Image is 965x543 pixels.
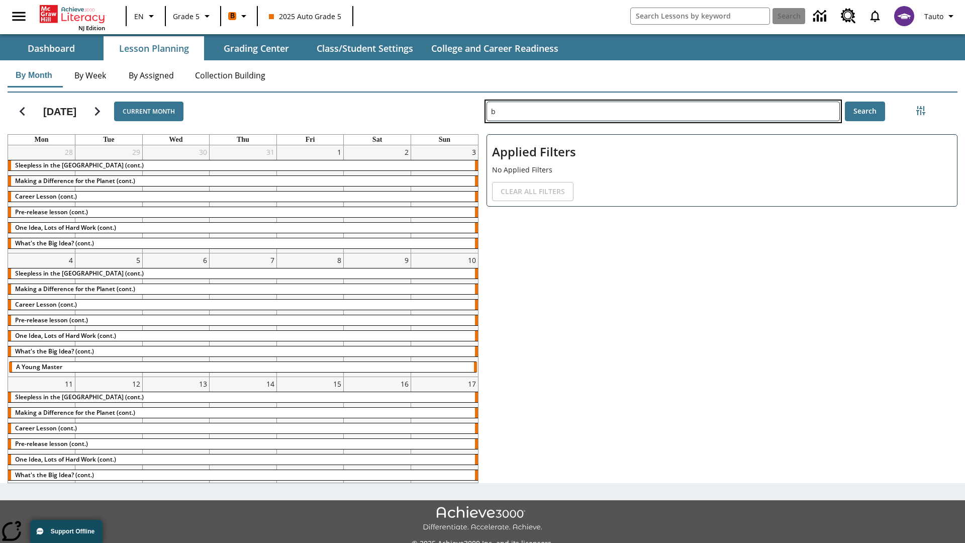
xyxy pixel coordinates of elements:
[15,269,144,278] span: Sleepless in the Animal Kingdom (cont.)
[492,164,952,175] p: No Applied Filters
[10,99,35,124] button: Previous
[4,2,34,31] button: Open side menu
[8,300,478,310] div: Career Lesson (cont.)
[15,161,144,169] span: Sleepless in the Animal Kingdom (cont.)
[75,253,143,377] td: August 5, 2025
[924,11,943,22] span: Tauto
[33,135,51,145] a: Monday
[8,331,478,341] div: One Idea, Lots of Hard Work (cont.)
[51,528,94,535] span: Support Offline
[15,285,135,293] span: Making a Difference for the Planet (cont.)
[403,253,411,267] a: August 9, 2025
[224,7,254,25] button: Boost Class color is orange. Change class color
[264,145,276,159] a: July 31, 2025
[40,4,105,24] a: Home
[492,140,952,164] h2: Applied Filters
[15,316,88,324] span: Pre-release lesson (cont.)
[15,239,94,247] span: What's the Big Idea? (cont.)
[130,7,162,25] button: Language: EN, Select a language
[130,377,142,391] a: August 12, 2025
[276,377,344,485] td: August 15, 2025
[411,377,478,485] td: August 17, 2025
[8,207,478,217] div: Pre-release lesson (cont.)
[807,3,835,30] a: Data Center
[8,192,478,202] div: Career Lesson (cont.)
[134,11,144,22] span: EN
[173,11,200,22] span: Grade 5
[344,145,411,253] td: August 2, 2025
[466,377,478,391] a: August 17, 2025
[15,455,116,464] span: One Idea, Lots of Hard Work (cont.)
[8,284,478,294] div: Making a Difference for the Planet (cont.)
[344,253,411,377] td: August 9, 2025
[8,63,60,87] button: By Month
[403,145,411,159] a: August 2, 2025
[230,10,235,22] span: B
[114,102,183,121] button: Current Month
[63,145,75,159] a: July 28, 2025
[197,145,209,159] a: July 30, 2025
[8,223,478,233] div: One Idea, Lots of Hard Work (cont.)
[130,145,142,159] a: July 29, 2025
[30,520,103,543] button: Support Offline
[466,253,478,267] a: August 10, 2025
[920,7,961,25] button: Profile/Settings
[411,145,478,253] td: August 3, 2025
[894,6,914,26] img: avatar image
[411,253,478,377] td: August 10, 2025
[15,223,116,232] span: One Idea, Lots of Hard Work (cont.)
[15,192,77,201] span: Career Lesson (cont.)
[206,36,307,60] button: Grading Center
[210,377,277,485] td: August 14, 2025
[84,99,110,124] button: Next
[197,377,209,391] a: August 13, 2025
[835,3,862,30] a: Resource Center, Will open in new tab
[104,36,204,60] button: Lesson Planning
[487,102,839,121] input: Search Lessons By Keyword
[423,36,566,60] button: College and Career Readiness
[142,145,210,253] td: July 30, 2025
[121,63,182,87] button: By Assigned
[8,176,478,186] div: Making a Difference for the Planet (cont.)
[269,11,341,22] span: 2025 Auto Grade 5
[268,253,276,267] a: August 7, 2025
[487,134,957,207] div: Applied Filters
[15,208,88,216] span: Pre-release lesson (cont.)
[370,135,384,145] a: Saturday
[201,253,209,267] a: August 6, 2025
[15,176,135,185] span: Making a Difference for the Planet (cont.)
[8,439,478,449] div: Pre-release lesson (cont.)
[264,377,276,391] a: August 14, 2025
[304,135,317,145] a: Friday
[331,377,343,391] a: August 15, 2025
[210,145,277,253] td: July 31, 2025
[15,393,144,401] span: Sleepless in the Animal Kingdom (cont.)
[142,253,210,377] td: August 6, 2025
[8,253,75,377] td: August 4, 2025
[423,506,542,532] img: Achieve3000 Differentiate Accelerate Achieve
[15,408,135,417] span: Making a Difference for the Planet (cont.)
[8,268,478,279] div: Sleepless in the Animal Kingdom (cont.)
[8,145,75,253] td: July 28, 2025
[101,135,116,145] a: Tuesday
[15,300,77,309] span: Career Lesson (cont.)
[8,315,478,325] div: Pre-release lesson (cont.)
[631,8,769,24] input: search field
[911,101,931,121] button: Filters Side menu
[8,377,75,485] td: August 11, 2025
[75,145,143,253] td: July 29, 2025
[8,160,478,170] div: Sleepless in the Animal Kingdom (cont.)
[1,36,102,60] button: Dashboard
[134,253,142,267] a: August 5, 2025
[169,7,217,25] button: Grade: Grade 5, Select a grade
[9,362,477,372] div: A Young Master
[40,3,105,32] div: Home
[65,63,116,87] button: By Week
[15,424,77,432] span: Career Lesson (cont.)
[335,253,343,267] a: August 8, 2025
[235,135,251,145] a: Thursday
[888,3,920,29] button: Select a new avatar
[15,331,116,340] span: One Idea, Lots of Hard Work (cont.)
[478,88,957,483] div: Search
[15,347,94,355] span: What's the Big Idea? (cont.)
